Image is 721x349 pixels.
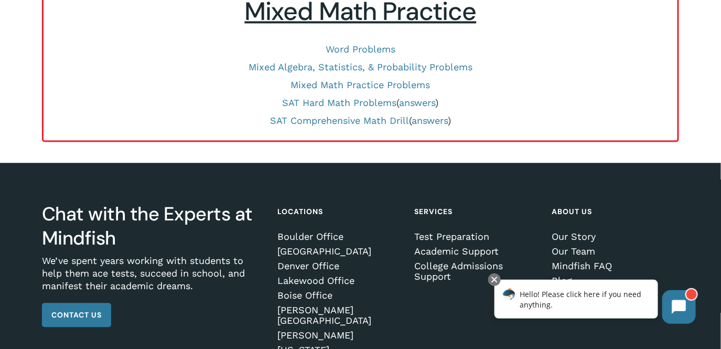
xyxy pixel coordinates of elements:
[54,97,667,110] p: ( )
[415,261,539,282] a: College Admissions Support
[552,232,676,242] a: Our Story
[278,232,402,242] a: Boulder Office
[278,247,402,257] a: [GEOGRAPHIC_DATA]
[400,98,436,109] a: answers
[283,98,397,109] a: SAT Hard Math Problems
[278,331,402,341] a: [PERSON_NAME]
[42,203,265,251] h3: Chat with the Experts at Mindfish
[415,247,539,257] a: Academic Support
[270,115,409,126] a: SAT Comprehensive Math Drill
[249,62,472,73] a: Mixed Algebra, Statistics, & Probability Problems
[326,44,395,55] a: Word Problems
[278,203,402,221] h4: Locations
[42,255,265,303] p: We’ve spent years working with students to help them ace tests, succeed in school, and manifest t...
[483,271,706,334] iframe: Chatbot
[415,203,539,221] h4: Services
[412,115,448,126] a: answers
[54,115,667,128] p: ( )
[51,310,102,321] span: Contact Us
[278,261,402,272] a: Denver Office
[415,232,539,242] a: Test Preparation
[278,276,402,287] a: Lakewood Office
[291,80,431,91] a: Mixed Math Practice Problems
[42,303,111,327] a: Contact Us
[552,247,676,257] a: Our Team
[552,261,676,272] a: Mindfish FAQ
[278,291,402,301] a: Boise Office
[552,203,676,221] h4: About Us
[278,305,402,326] a: [PERSON_NAME][GEOGRAPHIC_DATA]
